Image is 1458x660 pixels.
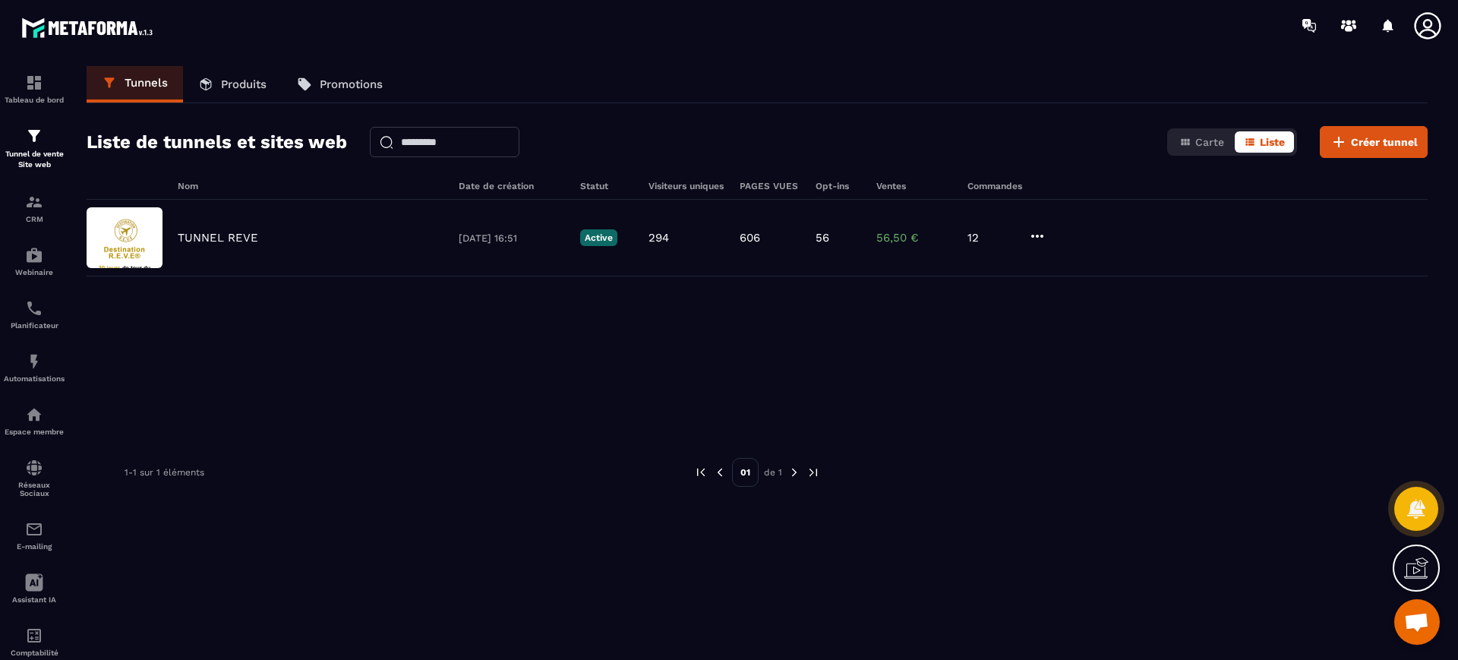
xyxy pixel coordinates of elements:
p: E-mailing [4,542,65,551]
img: next [787,466,801,479]
h6: Nom [178,181,443,191]
a: Assistant IA [4,562,65,615]
button: Créer tunnel [1320,126,1428,158]
p: Promotions [320,77,383,91]
p: Tunnel de vente Site web [4,149,65,170]
button: Liste [1235,131,1294,153]
p: 294 [649,231,669,245]
p: 56,50 € [876,231,952,245]
img: next [806,466,820,479]
img: prev [713,466,727,479]
p: Tableau de bord [4,96,65,104]
span: Liste [1260,136,1285,148]
img: logo [21,14,158,42]
h6: Statut [580,181,633,191]
a: formationformationTunnel de vente Site web [4,115,65,182]
h6: Visiteurs uniques [649,181,724,191]
button: Carte [1170,131,1233,153]
img: formation [25,127,43,145]
p: Produits [221,77,267,91]
h6: Date de création [459,181,565,191]
span: Carte [1195,136,1224,148]
a: social-networksocial-networkRéseaux Sociaux [4,447,65,509]
img: scheduler [25,299,43,317]
p: Comptabilité [4,649,65,657]
img: accountant [25,627,43,645]
span: Créer tunnel [1351,134,1418,150]
a: automationsautomationsAutomatisations [4,341,65,394]
a: schedulerschedulerPlanificateur [4,288,65,341]
p: Assistant IA [4,595,65,604]
div: Ouvrir le chat [1394,599,1440,645]
img: automations [25,406,43,424]
p: Tunnels [125,76,168,90]
h2: Liste de tunnels et sites web [87,127,347,157]
p: 01 [732,458,759,487]
img: email [25,520,43,538]
a: automationsautomationsEspace membre [4,394,65,447]
img: prev [694,466,708,479]
img: formation [25,193,43,211]
img: social-network [25,459,43,477]
a: emailemailE-mailing [4,509,65,562]
p: Active [580,229,617,246]
img: formation [25,74,43,92]
p: [DATE] 16:51 [459,232,565,244]
p: Espace membre [4,428,65,436]
h6: Commandes [967,181,1022,191]
h6: Opt-ins [816,181,861,191]
p: 606 [740,231,760,245]
a: Tunnels [87,66,183,103]
p: 12 [967,231,1013,245]
p: de 1 [764,466,782,478]
p: 56 [816,231,829,245]
p: Réseaux Sociaux [4,481,65,497]
p: Automatisations [4,374,65,383]
p: CRM [4,215,65,223]
p: 1-1 sur 1 éléments [125,467,204,478]
img: automations [25,246,43,264]
img: automations [25,352,43,371]
img: image [87,207,163,268]
a: formationformationCRM [4,182,65,235]
h6: PAGES VUES [740,181,800,191]
a: automationsautomationsWebinaire [4,235,65,288]
h6: Ventes [876,181,952,191]
a: Produits [183,66,282,103]
p: TUNNEL REVE [178,231,258,245]
p: Webinaire [4,268,65,276]
a: Promotions [282,66,398,103]
p: Planificateur [4,321,65,330]
a: formationformationTableau de bord [4,62,65,115]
